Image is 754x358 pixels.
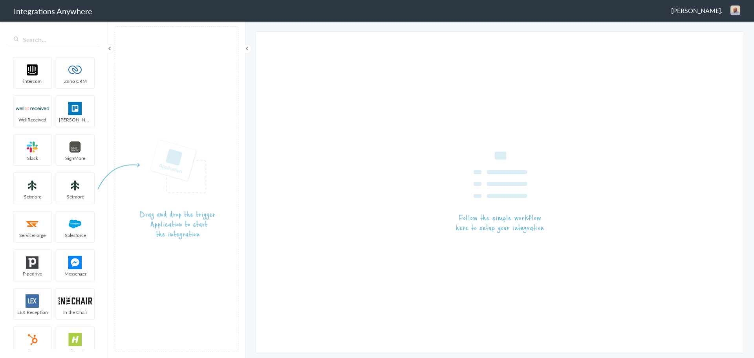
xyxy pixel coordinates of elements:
[56,232,94,239] span: Salesforce
[59,63,92,77] img: zoho-logo.svg
[13,78,51,84] span: intercom
[59,140,92,154] img: signmore-logo.png
[59,256,92,269] img: FBM.png
[59,333,92,346] img: hs-app-logo.svg
[16,217,49,231] img: serviceforge-icon.png
[13,155,51,162] span: Slack
[97,139,215,239] img: instruction-trigger.png
[16,333,49,346] img: hubspot-logo.svg
[56,347,94,354] span: HelloSells
[13,193,51,200] span: Setmore
[13,232,51,239] span: ServiceForge
[56,193,94,200] span: Setmore
[16,179,49,192] img: setmoreNew.jpg
[16,102,49,115] img: wr-logo.svg
[16,294,49,308] img: lex-app-logo.svg
[56,155,94,162] span: SignMore
[59,179,92,192] img: setmoreNew.jpg
[14,6,92,17] h1: Integrations Anywhere
[13,347,51,354] span: HubSpot
[16,256,49,269] img: pipedrive.png
[13,116,51,123] span: WellReceived
[59,102,92,115] img: trello.png
[8,32,100,47] input: Search...
[16,63,49,77] img: intercom-logo.svg
[56,270,94,277] span: Messenger
[13,270,51,277] span: Pipedrive
[56,309,94,316] span: In the Chair
[56,78,94,84] span: Zoho CRM
[56,116,94,123] span: [PERSON_NAME]
[671,6,723,15] span: [PERSON_NAME].
[59,217,92,231] img: salesforce-logo.svg
[456,152,544,233] img: instruction-workflow.png
[16,140,49,154] img: slack-logo.svg
[59,294,92,308] img: inch-logo.svg
[730,6,740,15] img: work-pic.jpg
[13,309,51,316] span: LEX Reception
